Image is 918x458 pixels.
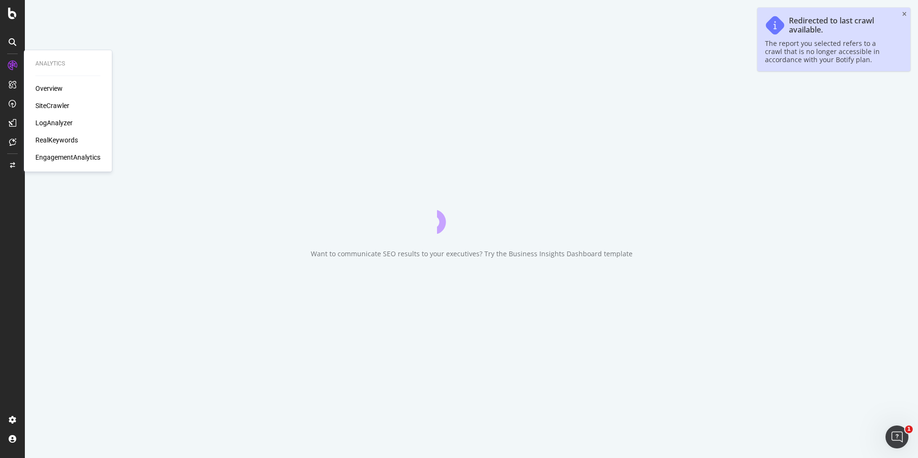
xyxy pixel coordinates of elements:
a: SiteCrawler [35,101,69,110]
a: RealKeywords [35,135,78,145]
a: Overview [35,84,63,93]
a: LogAnalyzer [35,118,73,128]
span: 1 [905,425,913,433]
div: The report you selected refers to a crawl that is no longer accessible in accordance with your Bo... [765,39,893,64]
div: close toast [902,11,907,17]
iframe: Intercom live chat [885,425,908,448]
a: EngagementAnalytics [35,153,100,162]
div: Want to communicate SEO results to your executives? Try the Business Insights Dashboard template [311,249,633,259]
div: animation [437,199,506,234]
div: Analytics [35,60,100,68]
div: Redirected to last crawl available. [789,16,893,34]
